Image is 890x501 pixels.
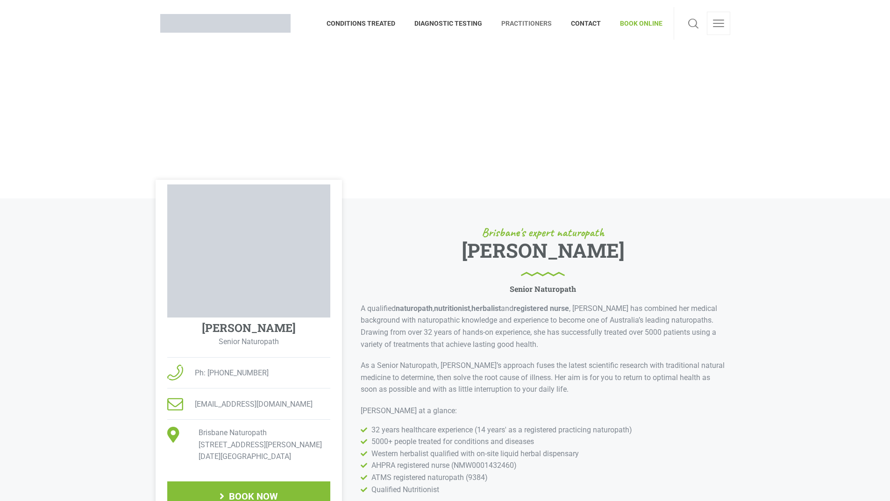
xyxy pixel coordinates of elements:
b: naturopath [396,304,433,313]
span: BOOK ONLINE [611,16,662,31]
a: BOOK ONLINE [611,7,662,40]
p: As a Senior Naturopath, [PERSON_NAME]’s approach fuses the latest scientific research with tradit... [361,360,725,395]
span: Qualified Nutritionist [369,484,439,496]
a: Search [685,12,701,35]
span: AHPRA registered nurse (NMW0001432460) [369,459,517,472]
h4: [PERSON_NAME] [202,321,296,335]
h1: [PERSON_NAME] [462,242,625,277]
b: registered nurse [513,304,569,313]
span: CONTACT [562,16,611,31]
img: Elisabeth Singler Naturopath [167,184,331,318]
a: PRACTITIONERS [492,7,562,40]
span: Western herbalist qualified with on-site liquid herbal dispensary [369,448,579,460]
span: 32 years healthcare experience (14 years' as a registered practicing naturopath) [369,424,632,436]
span: Brisbane's expert naturopath [482,226,604,239]
p: [PERSON_NAME] at a glance: [361,405,725,417]
span: DIAGNOSTIC TESTING [405,16,492,31]
span: Brisbane Naturopath [STREET_ADDRESS][PERSON_NAME] [DATE][GEOGRAPHIC_DATA] [187,427,322,463]
span: Ph: [PHONE_NUMBER] [183,367,269,379]
b: nutritionist [434,304,470,313]
b: herbalist [471,304,501,313]
span: 5000+ people treated for conditions and diseases [369,436,534,448]
p: A qualified , , and , [PERSON_NAME] has combined her medical background with naturopathic knowled... [361,303,725,350]
span: ATMS registered naturopath (9384) [369,472,488,484]
a: CONDITIONS TREATED [327,7,405,40]
a: DIAGNOSTIC TESTING [405,7,492,40]
a: Brisbane Naturopath [160,7,291,40]
span: [EMAIL_ADDRESS][DOMAIN_NAME] [183,398,313,410]
a: CONTACT [562,7,611,40]
span: BOOK NOW [229,492,278,501]
span: PRACTITIONERS [492,16,562,31]
p: Senior Naturopath [167,338,331,346]
span: CONDITIONS TREATED [327,16,405,31]
h6: Senior Naturopath [510,284,576,293]
img: Brisbane Naturopath [160,14,291,33]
